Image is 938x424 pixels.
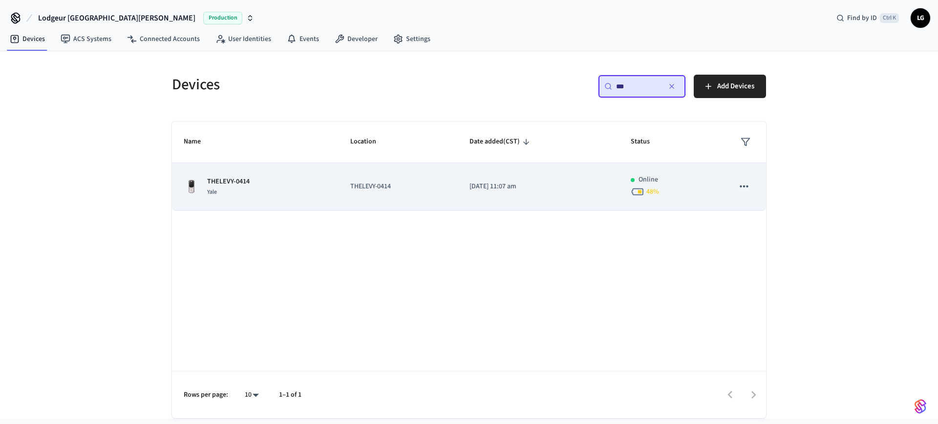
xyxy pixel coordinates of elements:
[717,80,754,93] span: Add Devices
[208,30,279,48] a: User Identities
[184,179,199,195] img: Yale Assure Touchscreen Wifi Smart Lock, Satin Nickel, Front
[880,13,899,23] span: Ctrl K
[240,388,263,402] div: 10
[911,8,930,28] button: LG
[279,390,301,400] p: 1–1 of 1
[184,390,228,400] p: Rows per page:
[829,9,907,27] div: Find by IDCtrl K
[639,175,658,185] p: Online
[350,134,389,149] span: Location
[203,12,242,24] span: Production
[53,30,119,48] a: ACS Systems
[279,30,327,48] a: Events
[646,187,659,197] span: 48 %
[912,9,929,27] span: LG
[694,75,766,98] button: Add Devices
[172,75,463,95] h5: Devices
[469,182,607,192] p: [DATE] 11:07 am
[38,12,195,24] span: Lodgeur [GEOGRAPHIC_DATA][PERSON_NAME]
[184,134,213,149] span: Name
[385,30,438,48] a: Settings
[350,182,446,192] p: THELEVY-0414
[207,177,250,187] p: THELEVY-0414
[327,30,385,48] a: Developer
[847,13,877,23] span: Find by ID
[207,188,217,196] span: Yale
[631,134,662,149] span: Status
[172,121,766,211] table: sticky table
[469,134,533,149] span: Date added(CST)
[119,30,208,48] a: Connected Accounts
[2,30,53,48] a: Devices
[915,399,926,414] img: SeamLogoGradient.69752ec5.svg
